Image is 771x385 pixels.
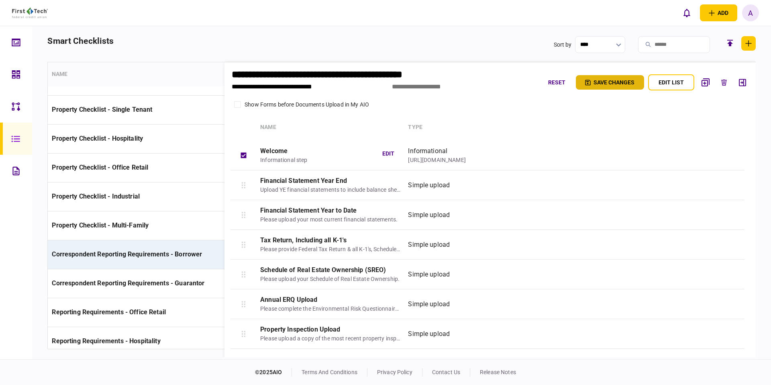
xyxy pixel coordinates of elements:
[260,215,401,224] div: Please upload your most current financial statements.
[52,308,166,316] span: Reporting Requirements - Office Retail
[408,146,679,156] div: Informational
[432,369,460,375] a: contact us
[260,146,372,156] div: Welcome
[408,210,679,220] div: Simple upload
[408,329,679,339] div: Simple upload
[52,164,148,171] span: Property Checklist - Office Retail
[408,270,679,279] div: Simple upload
[52,279,204,287] span: Correspondent Reporting Requirements - Guarantor
[260,186,401,194] div: Upload YE financial statements to include balance sheet and income statement.
[260,206,401,215] div: Financial Statement Year to Date
[52,135,143,142] span: Property Checklist - Hospitality
[678,4,695,21] button: open notifications list
[576,75,644,90] button: Save changes
[542,75,572,90] button: reset
[255,368,292,377] div: © 2025 AIO
[302,369,357,375] a: terms and conditions
[260,176,401,186] div: Financial Statement Year End
[260,325,401,334] div: Property Inspection Upload
[48,62,250,86] th: Name
[47,36,114,62] h2: smart checklists
[52,106,152,113] span: Property Checklist - Single Tenant
[408,299,679,309] div: Simple upload
[260,275,401,283] div: Please upload your Schedule of Real Estate Ownership.
[260,305,401,313] div: Please complete the Environmental Risk Questionnaire (ERQ) form in its entirety. The form must be...
[52,221,149,229] span: Property Checklist - Multi-Family
[648,74,694,90] button: edit list
[260,156,372,164] div: Informational step
[408,123,679,131] div: Type
[377,369,412,375] a: privacy policy
[260,265,401,275] div: Schedule of Real Estate Ownership (SREO)
[260,334,401,343] div: Please upload a copy of the most recent property inspection.
[260,245,401,254] div: Please provide Federal Tax Return & all K-1's, Schedules and Statements.
[408,240,679,250] div: Simple upload
[52,192,140,200] span: Property Checklist - Industrial
[12,8,48,18] img: client company logo
[376,146,401,161] button: edit
[480,369,516,375] a: release notes
[700,4,737,21] button: open adding identity options
[554,41,572,49] div: Sort by
[742,4,759,21] button: a
[245,100,369,109] div: Show Forms before Documents Upload in My AIO
[408,156,679,164] div: [URL][DOMAIN_NAME]
[260,123,404,131] div: Name
[52,250,202,258] span: Correspondent Reporting Requirements - Borrower
[260,295,401,305] div: Annual ERQ Upload
[52,337,160,345] span: Reporting Requirements - Hospitality
[408,180,679,190] div: Simple upload
[260,236,401,245] div: Tax Return, Including all K-1's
